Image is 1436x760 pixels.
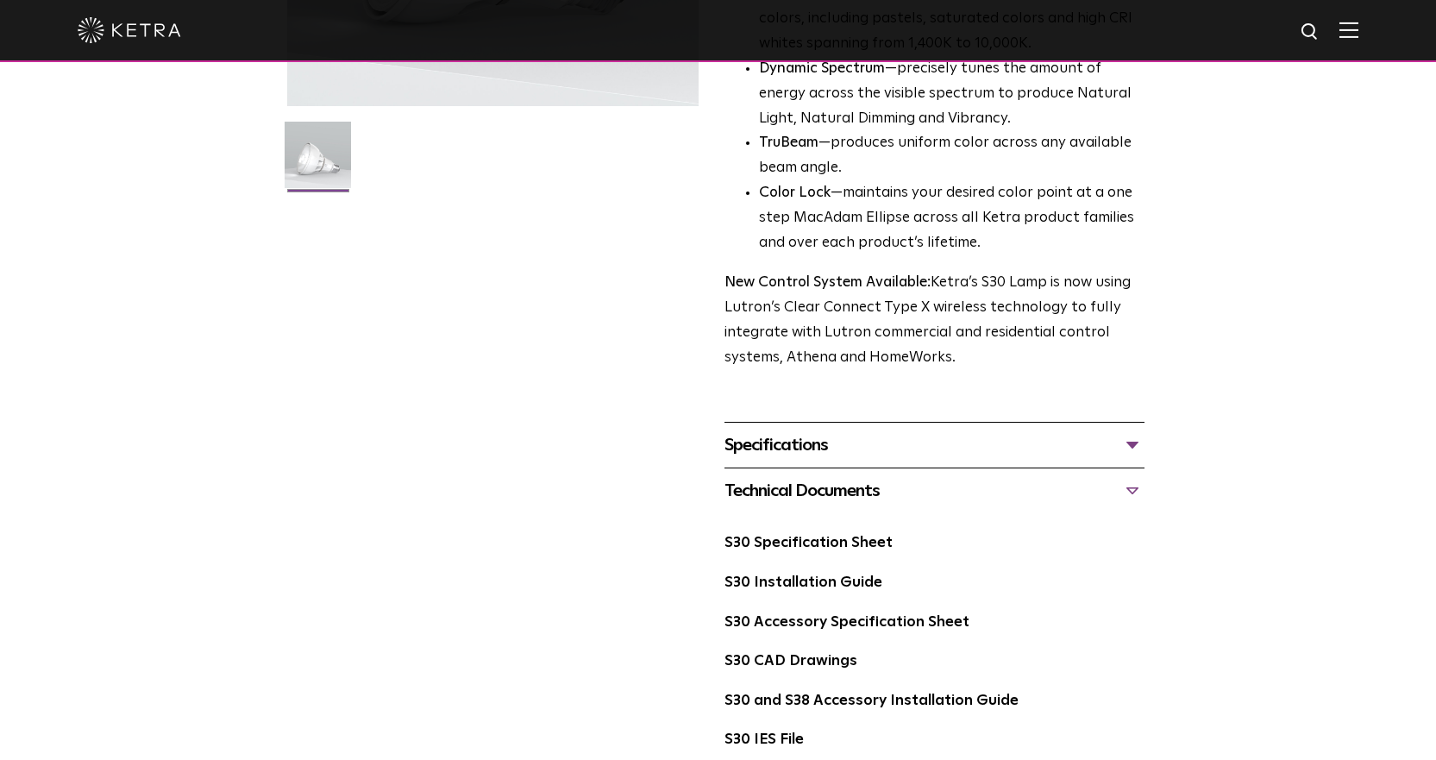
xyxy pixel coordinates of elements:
[759,61,885,76] strong: Dynamic Spectrum
[759,135,818,150] strong: TruBeam
[759,57,1144,132] li: —precisely tunes the amount of energy across the visible spectrum to produce Natural Light, Natur...
[285,122,351,201] img: S30-Lamp-Edison-2021-Web-Square
[724,477,1144,505] div: Technical Documents
[1339,22,1358,38] img: Hamburger%20Nav.svg
[759,185,831,200] strong: Color Lock
[724,271,1144,371] p: Ketra’s S30 Lamp is now using Lutron’s Clear Connect Type X wireless technology to fully integrat...
[724,694,1019,708] a: S30 and S38 Accessory Installation Guide
[759,181,1144,256] li: —maintains your desired color point at a one step MacAdam Ellipse across all Ketra product famili...
[724,732,804,747] a: S30 IES File
[724,615,969,630] a: S30 Accessory Specification Sheet
[1300,22,1321,43] img: search icon
[759,131,1144,181] li: —produces uniform color across any available beam angle.
[724,275,931,290] strong: New Control System Available:
[724,575,882,590] a: S30 Installation Guide
[724,431,1144,459] div: Specifications
[724,536,893,550] a: S30 Specification Sheet
[724,654,857,669] a: S30 CAD Drawings
[78,17,181,43] img: ketra-logo-2019-white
